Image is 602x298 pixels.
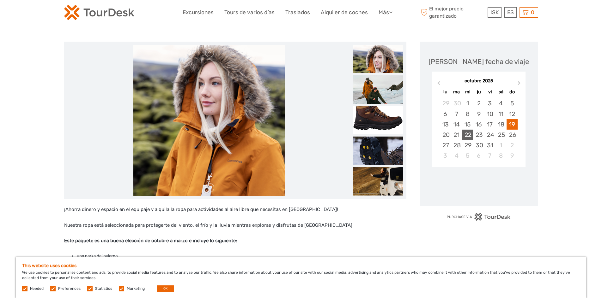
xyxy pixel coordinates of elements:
div: Choose domingo, 5 de octubre de 2025 [507,98,518,108]
a: Alquiler de coches [321,8,368,17]
div: ma [451,88,462,96]
div: Choose jueves, 9 de octubre de 2025 [473,109,484,119]
div: Choose sábado, 11 de octubre de 2025 [496,109,507,119]
a: Más [379,8,392,17]
div: Choose viernes, 31 de octubre de 2025 [484,140,496,150]
div: Choose viernes, 17 de octubre de 2025 [484,119,496,130]
div: Choose jueves, 6 de noviembre de 2025 [473,150,484,161]
div: Choose jueves, 23 de octubre de 2025 [473,130,484,140]
p: Nuestra ropa está seleccionada para protegerte del viento, el frío y la lluvia mientras exploras ... [64,221,406,230]
h5: This website uses cookies [22,263,580,268]
span: ISK [490,9,499,15]
img: 120-15d4194f-c635-41b9-a512-a3cb382bfb57_logo_small.png [64,5,134,20]
p: ¡Ahorra dinero y espacio en el equipaje y alquila la ropa para actividades al aire libre que nece... [64,206,406,214]
img: 5176125913fc40a2af9aa3adf1ce4760_slider_thumbnail.png [353,167,403,196]
div: Choose domingo, 12 de octubre de 2025 [507,109,518,119]
div: Choose miércoles, 8 de octubre de 2025 [462,109,473,119]
img: PurchaseViaTourDesk.png [447,213,511,221]
p: We're away right now. Please check back later! [9,11,71,16]
button: OK [157,285,174,292]
div: lu [440,88,451,96]
div: Choose jueves, 2 de octubre de 2025 [473,98,484,108]
div: Choose miércoles, 1 de octubre de 2025 [462,98,473,108]
div: Choose martes, 7 de octubre de 2025 [451,109,462,119]
label: Marketing [127,286,145,291]
div: Choose sábado, 8 de noviembre de 2025 [496,150,507,161]
div: do [507,88,518,96]
div: Choose miércoles, 29 de octubre de 2025 [462,140,473,150]
div: Choose jueves, 30 de octubre de 2025 [473,140,484,150]
div: mi [462,88,473,96]
div: month 2025-10 [434,98,523,161]
li: una parka de invierno [77,253,406,260]
img: 1b42092270c14b6e993f4be39070f03d_slider_thumbnail.png [353,137,403,165]
div: Loading... [477,183,481,187]
div: Choose domingo, 9 de noviembre de 2025 [507,150,518,161]
div: Choose martes, 30 de septiembre de 2025 [451,98,462,108]
a: Tours de varios días [224,8,275,17]
img: 3ae2db2369e74339ae526321b593667b_slider_thumbnail.png [353,75,403,104]
img: e31e46af06d54b42a9135badb41a66d1_slider_thumbnail.png [353,45,403,73]
button: Open LiveChat chat widget [73,10,80,17]
div: Choose lunes, 6 de octubre de 2025 [440,109,451,119]
div: We use cookies to personalise content and ads, to provide social media features and to analyse ou... [16,257,586,298]
div: Choose martes, 14 de octubre de 2025 [451,119,462,130]
div: sá [496,88,507,96]
div: Choose viernes, 24 de octubre de 2025 [484,130,496,140]
div: Choose miércoles, 5 de noviembre de 2025 [462,150,473,161]
span: El mejor precio garantizado [420,5,486,19]
div: ES [504,7,517,18]
div: Choose domingo, 19 de octubre de 2025 [507,119,518,130]
div: ju [473,88,484,96]
div: Choose martes, 28 de octubre de 2025 [451,140,462,150]
div: vi [484,88,496,96]
span: 0 [530,9,535,15]
div: Choose domingo, 26 de octubre de 2025 [507,130,518,140]
a: Excursiones [183,8,214,17]
div: Choose viernes, 7 de noviembre de 2025 [484,150,496,161]
div: Choose lunes, 13 de octubre de 2025 [440,119,451,130]
div: Choose sábado, 1 de noviembre de 2025 [496,140,507,150]
a: Traslados [285,8,310,17]
label: Needed [30,286,44,291]
img: d3cb54799d254e9bbd44ff512bdbee18_slider_thumbnail.png [353,106,403,134]
div: Choose lunes, 20 de octubre de 2025 [440,130,451,140]
button: Previous Month [433,79,443,90]
div: Choose viernes, 10 de octubre de 2025 [484,109,496,119]
div: [PERSON_NAME] fecha de viaje [429,57,529,67]
label: Preferences [58,286,81,291]
div: Choose jueves, 16 de octubre de 2025 [473,119,484,130]
div: Choose martes, 21 de octubre de 2025 [451,130,462,140]
div: Choose lunes, 3 de noviembre de 2025 [440,150,451,161]
div: Choose martes, 4 de noviembre de 2025 [451,150,462,161]
div: Choose sábado, 4 de octubre de 2025 [496,98,507,108]
div: octubre 2025 [432,78,526,85]
label: Statistics [95,286,112,291]
div: Choose sábado, 25 de octubre de 2025 [496,130,507,140]
div: Choose viernes, 3 de octubre de 2025 [484,98,496,108]
div: Choose domingo, 2 de noviembre de 2025 [507,140,518,150]
div: Choose sábado, 18 de octubre de 2025 [496,119,507,130]
div: Choose lunes, 29 de septiembre de 2025 [440,98,451,108]
div: Choose lunes, 27 de octubre de 2025 [440,140,451,150]
button: Next Month [515,79,525,90]
strong: Este paquete es una buena elección de octubre a marzo e incluye lo siguiente: [64,238,237,243]
img: e31e46af06d54b42a9135badb41a66d1_main_slider.png [133,45,285,196]
div: Choose miércoles, 15 de octubre de 2025 [462,119,473,130]
div: Choose miércoles, 22 de octubre de 2025 [462,130,473,140]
